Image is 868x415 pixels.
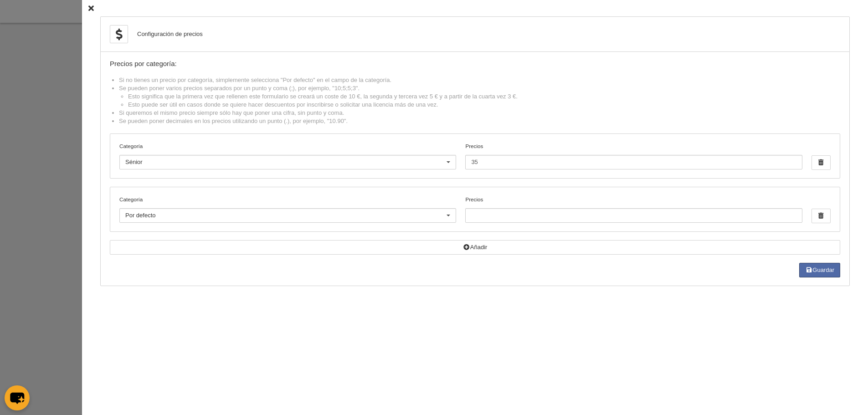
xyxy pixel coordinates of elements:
[799,263,840,277] button: Guardar
[88,5,94,11] i: Cerrar
[465,142,802,169] label: Precios
[465,195,802,223] label: Precios
[125,212,156,219] span: Por defecto
[119,195,456,204] label: Categoría
[137,30,203,38] div: Configuración de precios
[110,240,840,255] button: Añadir
[119,76,840,84] li: Si no tienes un precio por categoría, simplemente selecciona "Por defecto" en el campo de la cate...
[465,155,802,169] input: Precios
[465,208,802,223] input: Precios
[119,84,840,109] li: Se pueden poner varios precios separados por un punto y coma (;), por ejemplo, "10;5;5;3".
[119,142,456,150] label: Categoría
[119,109,840,117] li: Si queremos el mismo precio siempre sólo hay que poner una cifra, sin punto y coma.
[125,159,143,165] span: Sénior
[128,92,840,101] li: Esto significa que la primera vez que rellenen este formulario se creará un coste de 10 €, la seg...
[110,60,840,68] div: Precios por categoría:
[119,117,840,125] li: Se pueden poner decimales en los precios utilizando un punto (.), por ejemplo, "10.90".
[5,385,30,410] button: chat-button
[128,101,840,109] li: Esto puede ser útil en casos donde se quiere hacer descuentos por inscribirse o solicitar una lic...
